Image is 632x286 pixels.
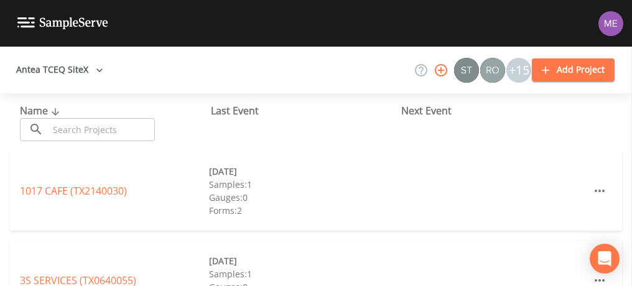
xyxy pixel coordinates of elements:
img: d4d65db7c401dd99d63b7ad86343d265 [598,11,623,36]
button: Add Project [532,58,615,81]
div: [DATE] [209,165,398,178]
div: Open Intercom Messenger [590,244,620,274]
img: 7e5c62b91fde3b9fc00588adc1700c9a [480,58,505,83]
input: Search Projects [49,118,155,141]
a: 1017 CAFE (TX2140030) [20,184,127,198]
button: Antea TCEQ SiteX [11,58,108,81]
img: c0670e89e469b6405363224a5fca805c [454,58,479,83]
div: Stan Porter [453,58,480,83]
div: Next Event [401,103,592,118]
div: Samples: 1 [209,178,398,191]
div: [DATE] [209,254,398,267]
div: +15 [506,58,531,83]
div: Rodolfo Ramirez [480,58,506,83]
div: Last Event [211,103,402,118]
div: Samples: 1 [209,267,398,280]
div: Forms: 2 [209,204,398,217]
img: logo [17,17,108,29]
div: Gauges: 0 [209,191,398,204]
span: Name [20,104,63,118]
